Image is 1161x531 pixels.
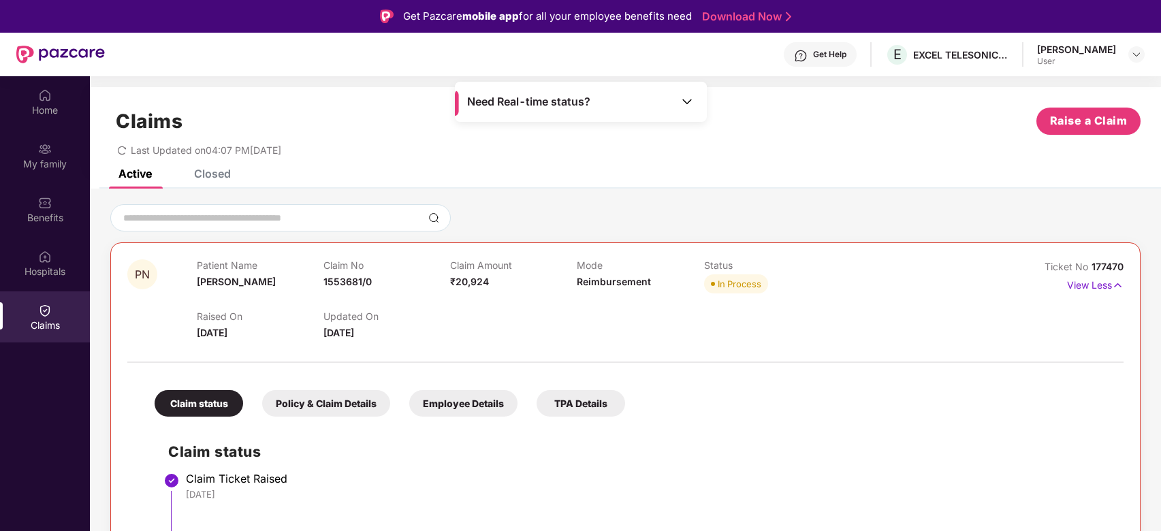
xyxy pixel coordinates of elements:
div: Employee Details [409,390,518,417]
img: svg+xml;base64,PHN2ZyBpZD0iU3RlcC1Eb25lLTMyeDMyIiB4bWxucz0iaHR0cDovL3d3dy53My5vcmcvMjAwMC9zdmciIH... [163,472,180,489]
span: E [893,46,902,63]
div: TPA Details [537,390,625,417]
img: Logo [380,10,394,23]
h1: Claims [116,110,182,133]
img: svg+xml;base64,PHN2ZyBpZD0iSG9zcGl0YWxzIiB4bWxucz0iaHR0cDovL3d3dy53My5vcmcvMjAwMC9zdmciIHdpZHRoPS... [38,250,52,263]
button: Raise a Claim [1036,108,1141,135]
p: Mode [577,259,703,271]
div: Closed [194,167,231,180]
span: Reimbursement [577,276,651,287]
span: 177470 [1092,261,1124,272]
span: [PERSON_NAME] [197,276,276,287]
strong: mobile app [462,10,519,22]
div: EXCEL TELESONIC INDIA PRIVATE LIMITED [913,48,1008,61]
div: [DATE] [186,488,1110,500]
span: [DATE] [197,327,227,338]
span: Last Updated on 04:07 PM[DATE] [131,144,281,156]
img: svg+xml;base64,PHN2ZyBpZD0iSGVscC0zMngzMiIgeG1sbnM9Imh0dHA6Ly93d3cudzMub3JnLzIwMDAvc3ZnIiB3aWR0aD... [794,49,808,63]
div: Get Pazcare for all your employee benefits need [403,8,692,25]
img: svg+xml;base64,PHN2ZyBpZD0iSG9tZSIgeG1sbnM9Imh0dHA6Ly93d3cudzMub3JnLzIwMDAvc3ZnIiB3aWR0aD0iMjAiIG... [38,88,52,102]
img: Stroke [786,10,791,24]
span: Raise a Claim [1050,112,1128,129]
img: svg+xml;base64,PHN2ZyBpZD0iU2VhcmNoLTMyeDMyIiB4bWxucz0iaHR0cDovL3d3dy53My5vcmcvMjAwMC9zdmciIHdpZH... [428,212,439,223]
span: PN [135,269,150,280]
img: Toggle Icon [680,95,694,108]
img: New Pazcare Logo [16,46,105,63]
span: redo [117,144,127,156]
p: Patient Name [197,259,323,271]
div: Policy & Claim Details [262,390,390,417]
h2: Claim status [168,440,1110,463]
img: svg+xml;base64,PHN2ZyBpZD0iRHJvcGRvd24tMzJ4MzIiIHhtbG5zPSJodHRwOi8vd3d3LnczLm9yZy8yMDAwL3N2ZyIgd2... [1131,49,1142,60]
span: Ticket No [1045,261,1092,272]
a: Download Now [702,10,787,24]
p: Updated On [323,310,450,322]
p: View Less [1067,274,1124,293]
div: Get Help [813,49,846,60]
img: svg+xml;base64,PHN2ZyBpZD0iQ2xhaW0iIHhtbG5zPSJodHRwOi8vd3d3LnczLm9yZy8yMDAwL3N2ZyIgd2lkdGg9IjIwIi... [38,304,52,317]
img: svg+xml;base64,PHN2ZyB3aWR0aD0iMjAiIGhlaWdodD0iMjAiIHZpZXdCb3g9IjAgMCAyMCAyMCIgZmlsbD0ibm9uZSIgeG... [38,142,52,156]
span: Need Real-time status? [467,95,590,109]
div: Claim Ticket Raised [186,472,1110,485]
div: Active [118,167,152,180]
div: [PERSON_NAME] [1037,43,1116,56]
p: Claim Amount [450,259,577,271]
p: Claim No [323,259,450,271]
img: svg+xml;base64,PHN2ZyB4bWxucz0iaHR0cDovL3d3dy53My5vcmcvMjAwMC9zdmciIHdpZHRoPSIxNyIgaGVpZ2h0PSIxNy... [1112,278,1124,293]
div: Claim status [155,390,243,417]
p: Raised On [197,310,323,322]
span: 1553681/0 [323,276,372,287]
img: svg+xml;base64,PHN2ZyBpZD0iQmVuZWZpdHMiIHhtbG5zPSJodHRwOi8vd3d3LnczLm9yZy8yMDAwL3N2ZyIgd2lkdGg9Ij... [38,196,52,210]
span: [DATE] [323,327,354,338]
p: Status [704,259,831,271]
span: ₹20,924 [450,276,489,287]
div: In Process [718,277,761,291]
div: User [1037,56,1116,67]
